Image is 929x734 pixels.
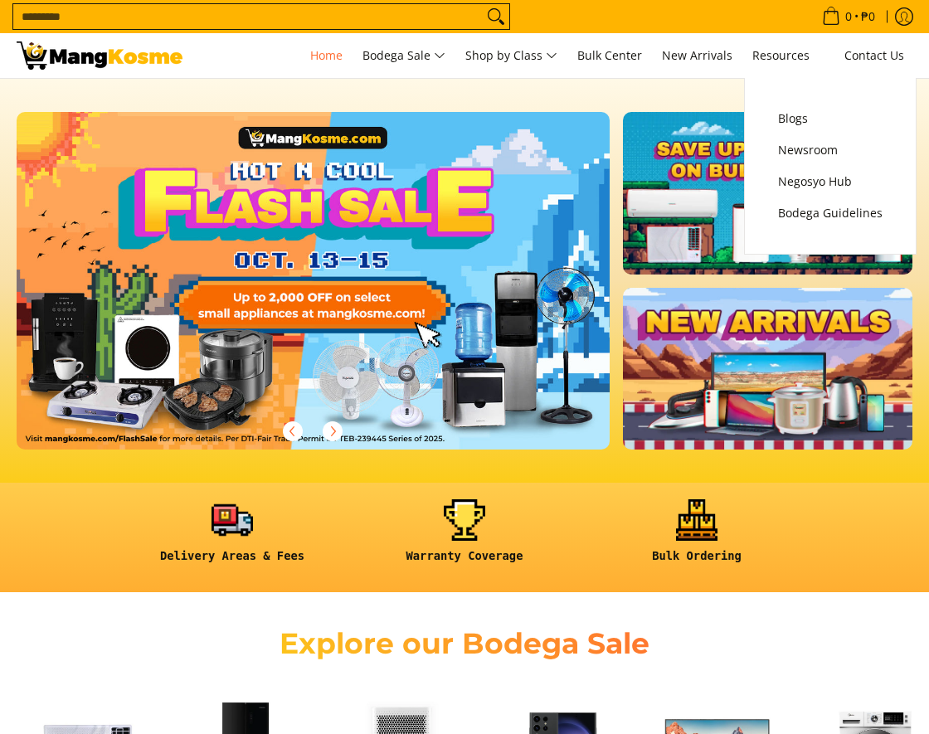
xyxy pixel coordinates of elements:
a: <h6><strong>Bulk Ordering</strong></h6> [589,499,805,576]
span: Shop by Class [465,46,557,66]
span: 0 [843,11,854,22]
span: Home [310,47,343,63]
span: New Arrivals [662,47,732,63]
a: Resources [744,33,833,78]
span: Newsroom [778,140,883,161]
a: Shop by Class [457,33,566,78]
span: Resources [752,46,824,66]
a: Bodega Guidelines [770,197,891,229]
span: ₱0 [858,11,878,22]
nav: Main Menu [199,33,912,78]
span: Bodega Guidelines [778,203,883,224]
span: Bulk Center [577,47,642,63]
button: Next [314,413,351,450]
h2: Explore our Bodega Sale [245,625,684,661]
a: Bodega Sale [354,33,454,78]
button: Previous [275,413,311,450]
a: New Arrivals [654,33,741,78]
a: Newsroom [770,134,891,166]
span: • [817,7,880,26]
a: Home [302,33,351,78]
a: Blogs [770,103,891,134]
button: Search [483,4,509,29]
span: Contact Us [844,47,904,63]
img: Mang Kosme: Your Home Appliances Warehouse Sale Partner! [17,41,182,70]
a: Bulk Center [569,33,650,78]
a: Contact Us [836,33,912,78]
a: More [17,112,663,476]
a: <h6><strong>Warranty Coverage</strong></h6> [357,499,572,576]
a: Negosyo Hub [770,166,891,197]
a: <h6><strong>Delivery Areas & Fees</strong></h6> [124,499,340,576]
span: Negosyo Hub [778,172,883,192]
span: Blogs [778,109,883,129]
span: Bodega Sale [362,46,445,66]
